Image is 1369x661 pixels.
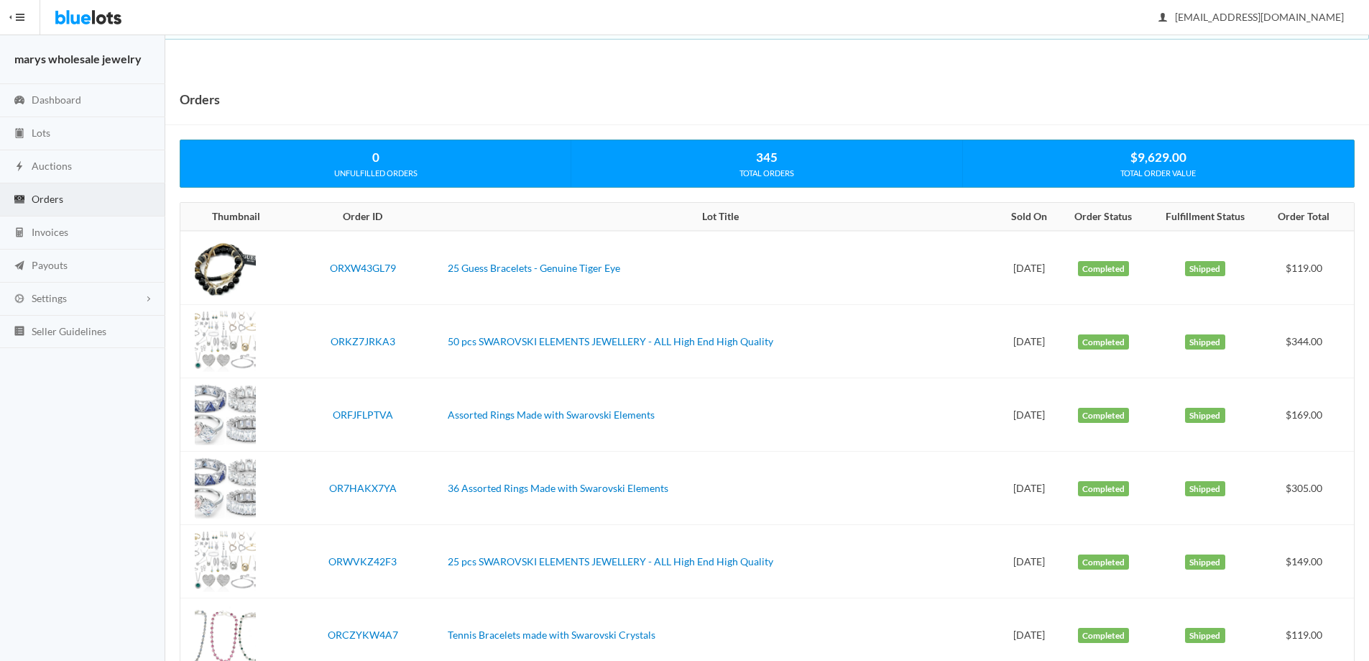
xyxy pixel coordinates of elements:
[1000,305,1060,378] td: [DATE]
[331,335,395,347] a: ORKZ7JRKA3
[1078,408,1130,424] label: Completed
[328,555,397,567] a: ORWVKZ42F3
[1059,203,1147,232] th: Order Status
[1000,378,1060,452] td: [DATE]
[12,260,27,273] ion-icon: paper plane
[1078,555,1130,570] label: Completed
[32,226,68,238] span: Invoices
[1263,525,1354,598] td: $149.00
[12,325,27,339] ion-icon: list box
[12,127,27,141] ion-icon: clipboard
[1185,408,1225,424] label: Shipped
[448,335,773,347] a: 50 pcs SWAROVSKI ELEMENTS JEWELLERY - ALL High End High Quality
[1185,555,1225,570] label: Shipped
[1263,452,1354,525] td: $305.00
[330,262,396,274] a: ORXW43GL79
[12,293,27,306] ion-icon: cog
[1130,150,1186,165] strong: $9,629.00
[1000,231,1060,305] td: [DATE]
[32,292,67,304] span: Settings
[12,227,27,240] ion-icon: calculator
[1156,12,1170,25] ion-icon: person
[1185,481,1225,497] label: Shipped
[32,325,106,337] span: Seller Guidelines
[32,160,72,172] span: Auctions
[14,52,142,65] strong: marys wholesale jewelry
[372,150,379,165] strong: 0
[12,160,27,174] ion-icon: flash
[1263,203,1354,232] th: Order Total
[1263,378,1354,452] td: $169.00
[32,193,63,205] span: Orders
[1185,334,1225,350] label: Shipped
[1159,11,1344,23] span: [EMAIL_ADDRESS][DOMAIN_NAME]
[180,167,571,180] div: UNFULFILLED ORDERS
[333,409,393,421] a: ORFJFLPTVA
[1078,481,1130,497] label: Completed
[329,482,397,494] a: OR7HAKX7YA
[756,150,778,165] strong: 345
[32,94,81,106] span: Dashboard
[32,259,68,271] span: Payouts
[1078,628,1130,644] label: Completed
[448,629,655,641] a: Tennis Bracelets made with Swarovski Crystals
[1263,231,1354,305] td: $119.00
[448,482,668,494] a: 36 Assorted Rings Made with Swarovski Elements
[1000,203,1060,232] th: Sold On
[284,203,442,232] th: Order ID
[442,203,1000,232] th: Lot Title
[1263,305,1354,378] td: $344.00
[1078,334,1130,350] label: Completed
[180,203,284,232] th: Thumbnail
[12,193,27,207] ion-icon: cash
[180,88,220,110] h1: Orders
[1078,261,1130,277] label: Completed
[1000,525,1060,598] td: [DATE]
[448,262,620,274] a: 25 Guess Bracelets - Genuine Tiger Eye
[963,167,1354,180] div: TOTAL ORDER VALUE
[32,127,50,139] span: Lots
[1185,261,1225,277] label: Shipped
[12,94,27,108] ion-icon: speedometer
[571,167,962,180] div: TOTAL ORDERS
[448,555,773,567] a: 25 pcs SWAROVSKI ELEMENTS JEWELLERY - ALL High End High Quality
[1148,203,1263,232] th: Fulfillment Status
[448,409,655,421] a: Assorted Rings Made with Swarovski Elements
[1185,628,1225,644] label: Shipped
[1000,452,1060,525] td: [DATE]
[328,629,398,641] a: ORCZYKW4A7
